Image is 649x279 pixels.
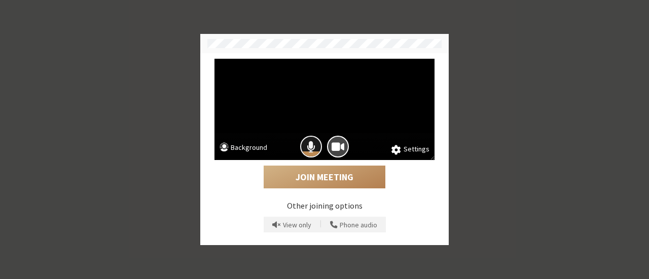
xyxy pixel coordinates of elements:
button: Settings [391,144,429,155]
span: View only [283,221,311,229]
button: Background [220,142,267,155]
button: Prevent echo when there is already an active mic and speaker in the room. [269,217,315,233]
span: | [320,218,321,231]
button: Join Meeting [264,166,385,189]
button: Camera is on [327,136,349,157]
p: Other joining options [214,200,435,212]
button: Mic is on [300,136,322,157]
button: Use your phone for mic and speaker while you view the meeting on this device. [327,217,381,233]
span: Phone audio [340,221,377,229]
